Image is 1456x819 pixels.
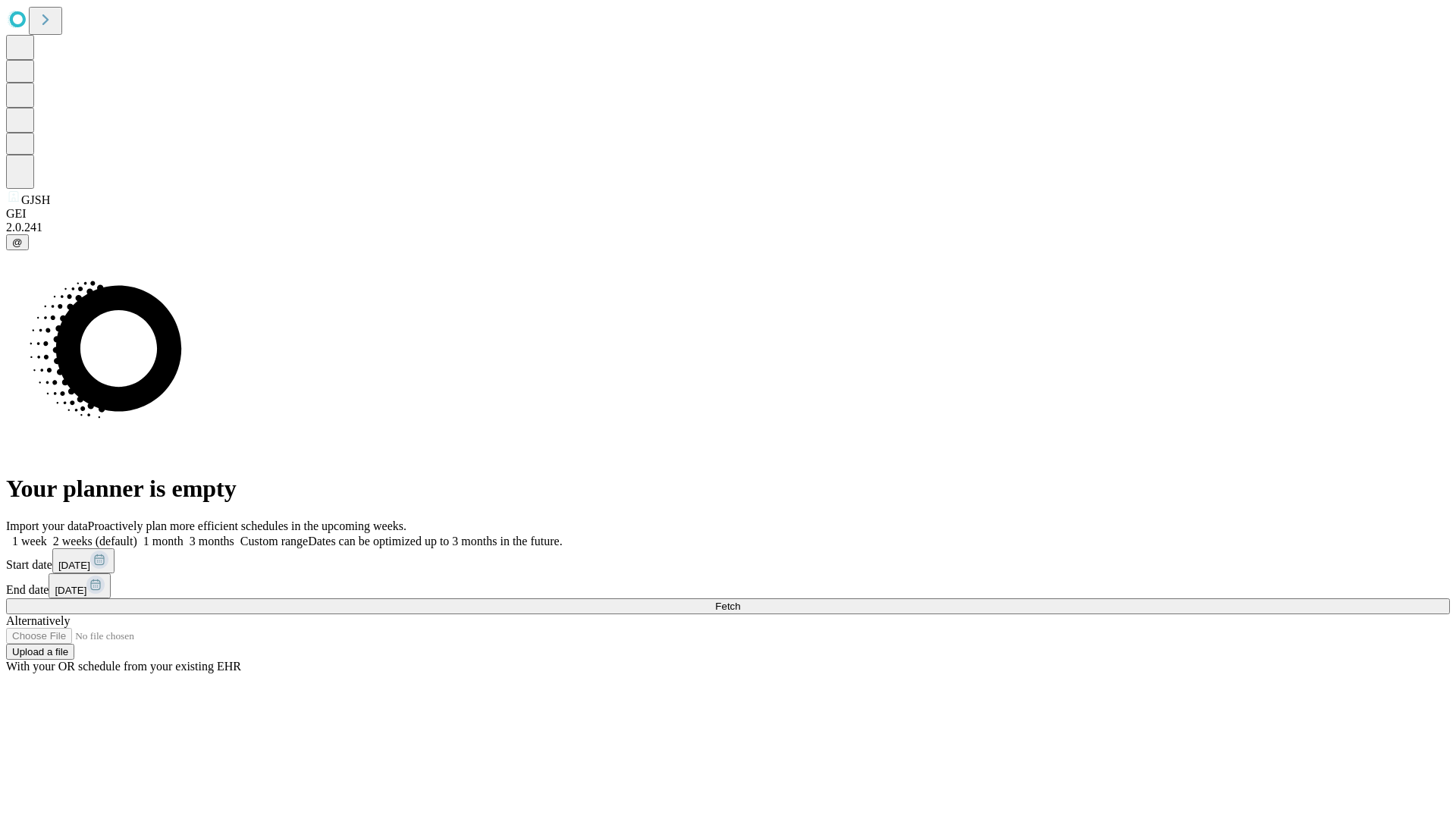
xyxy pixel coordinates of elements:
span: 1 month [143,535,184,548]
button: Upload a file [6,644,74,660]
span: Proactively plan more efficient schedules in the upcoming weeks. [88,519,406,532]
button: Fetch [6,598,1450,614]
span: Fetch [715,601,740,612]
span: [DATE] [55,585,86,596]
span: @ [12,237,23,248]
span: Alternatively [6,614,70,627]
div: GEI [6,207,1450,221]
span: [DATE] [58,560,90,571]
span: 1 week [12,535,47,548]
span: 2 weeks (default) [53,535,137,548]
span: Import your data [6,519,88,532]
span: Dates can be optimized up to 3 months in the future. [308,535,562,548]
div: End date [6,573,1450,598]
span: Custom range [240,535,308,548]
span: With your OR schedule from your existing EHR [6,660,241,673]
button: [DATE] [52,548,115,573]
div: 2.0.241 [6,221,1450,234]
span: 3 months [190,535,234,548]
button: [DATE] [49,573,111,598]
span: GJSH [21,193,50,206]
button: @ [6,234,29,250]
div: Start date [6,548,1450,573]
h1: Your planner is empty [6,475,1450,503]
